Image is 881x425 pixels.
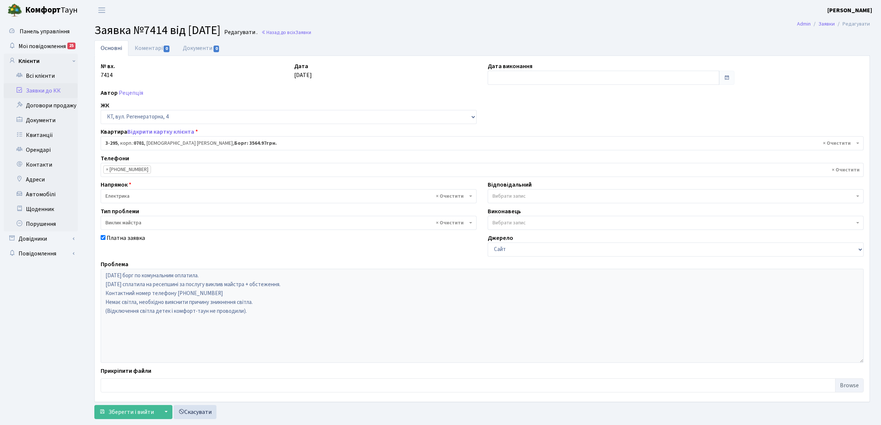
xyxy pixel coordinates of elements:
[94,22,221,39] span: Заявка №7414 від [DATE]
[4,187,78,202] a: Автомобілі
[4,113,78,128] a: Документи
[108,408,154,416] span: Зберегти і вийти
[101,88,118,97] label: Автор
[492,219,526,227] span: Вибрати запис
[488,62,532,71] label: Дата виконання
[164,46,169,52] span: 0
[101,269,864,363] textarea: [DATE] борг по комунальним оплатила. [DATE] сплатила на ресепшині за послугу виклив майстра + обс...
[786,16,881,32] nav: breadcrumb
[101,189,477,203] span: Електрика
[105,193,467,200] span: Електрика
[4,172,78,187] a: Адреси
[4,128,78,143] a: Квитанції
[101,207,139,216] label: Тип проблеми
[4,143,78,157] a: Орендарі
[4,217,78,231] a: Порушення
[134,140,144,147] b: 0701
[797,20,811,28] a: Admin
[25,4,61,16] b: Комфорт
[127,128,194,136] a: Відкрити картку клієнта
[488,180,532,189] label: Відповідальний
[213,46,219,52] span: 0
[818,20,835,28] a: Заявки
[4,39,78,54] a: Мої повідомлення25
[223,29,258,36] small: Редагувати .
[827,6,872,14] b: [PERSON_NAME]
[4,231,78,246] a: Довідники
[101,367,151,375] label: Прикріпити файли
[234,140,277,147] b: Борг: 3564.97грн.
[294,62,308,71] label: Дата
[101,136,864,150] span: <b>3-295</b>, корп.: <b>0701</b>, Українець Галина Миколаївна, <b>Борг: 3564.97грн.</b>
[4,202,78,217] a: Щоденник
[101,216,477,230] span: Виклик майстра
[289,62,482,85] div: [DATE]
[827,6,872,15] a: [PERSON_NAME]
[95,62,289,85] div: 7414
[101,260,128,269] label: Проблема
[106,166,108,173] span: ×
[4,24,78,39] a: Панель управління
[20,27,70,36] span: Панель управління
[105,140,118,147] b: 3-295
[488,207,521,216] label: Виконавець
[101,101,109,110] label: ЖК
[128,40,176,56] a: Коментарі
[4,98,78,113] a: Договори продажу
[94,40,128,56] a: Основні
[823,140,851,147] span: Видалити всі елементи
[25,4,78,17] span: Таун
[174,405,216,419] a: Скасувати
[436,193,464,200] span: Видалити всі елементи
[107,234,145,242] label: Платна заявка
[295,29,311,36] span: Заявки
[101,127,198,136] label: Квартира
[176,40,226,56] a: Документи
[101,180,131,189] label: Напрямок
[67,43,75,49] div: 25
[488,234,513,242] label: Джерело
[436,219,464,227] span: Видалити всі елементи
[261,29,311,36] a: Назад до всіхЗаявки
[492,193,526,200] span: Вибрати запис
[93,4,111,16] button: Переключити навігацію
[4,68,78,83] a: Всі клієнти
[7,3,22,18] img: logo.png
[105,219,467,227] span: Виклик майстра
[119,89,143,97] a: Рецепція
[4,157,78,172] a: Контакти
[19,42,66,50] span: Мої повідомлення
[832,166,860,174] span: Видалити всі елементи
[105,140,854,147] span: <b>3-295</b>, корп.: <b>0701</b>, Українець Галина Миколаївна, <b>Борг: 3564.97грн.</b>
[101,154,129,163] label: Телефони
[835,20,870,28] li: Редагувати
[4,83,78,98] a: Заявки до КК
[103,165,151,174] li: (095) 085-81-84
[4,54,78,68] a: Клієнти
[4,246,78,261] a: Повідомлення
[94,405,159,419] button: Зберегти і вийти
[101,62,115,71] label: № вх.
